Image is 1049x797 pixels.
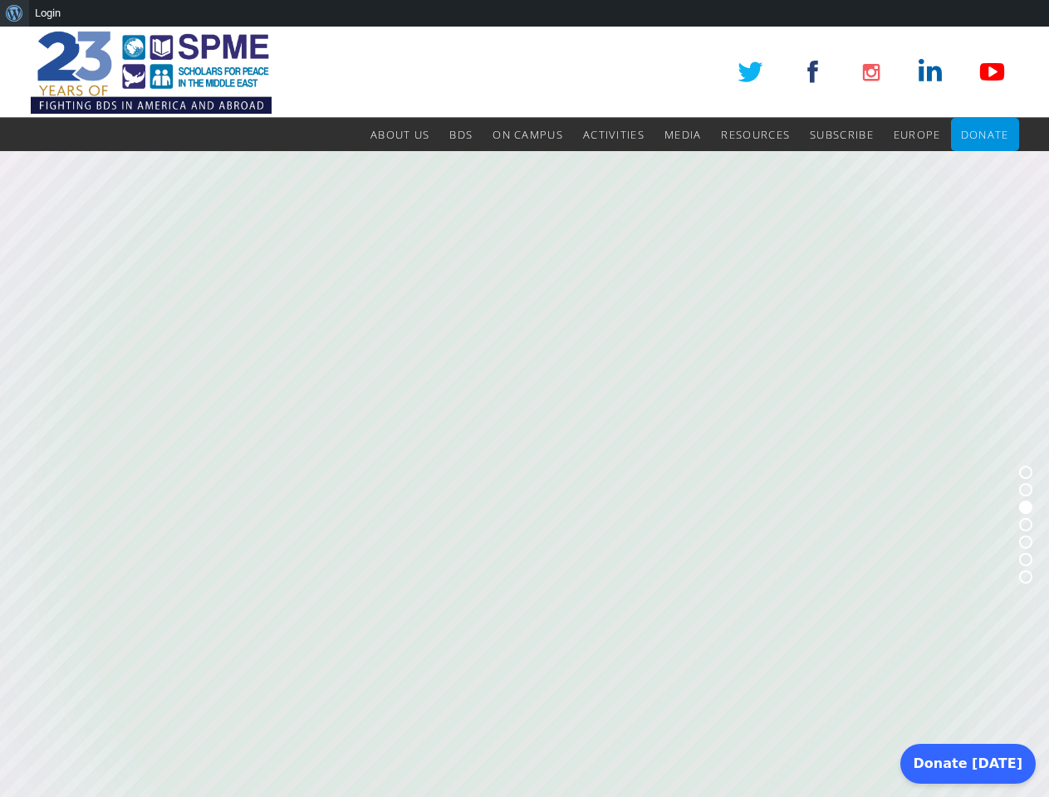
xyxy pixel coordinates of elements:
[961,118,1009,151] a: Donate
[583,118,645,151] a: Activities
[370,118,429,151] a: About Us
[370,127,429,142] span: About Us
[664,118,702,151] a: Media
[449,127,473,142] span: BDS
[31,27,272,118] img: SPME
[664,127,702,142] span: Media
[493,118,563,151] a: On Campus
[961,127,1009,142] span: Donate
[721,127,790,142] span: Resources
[449,118,473,151] a: BDS
[810,118,874,151] a: Subscribe
[721,118,790,151] a: Resources
[493,127,563,142] span: On Campus
[583,127,645,142] span: Activities
[894,127,941,142] span: Europe
[894,118,941,151] a: Europe
[810,127,874,142] span: Subscribe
